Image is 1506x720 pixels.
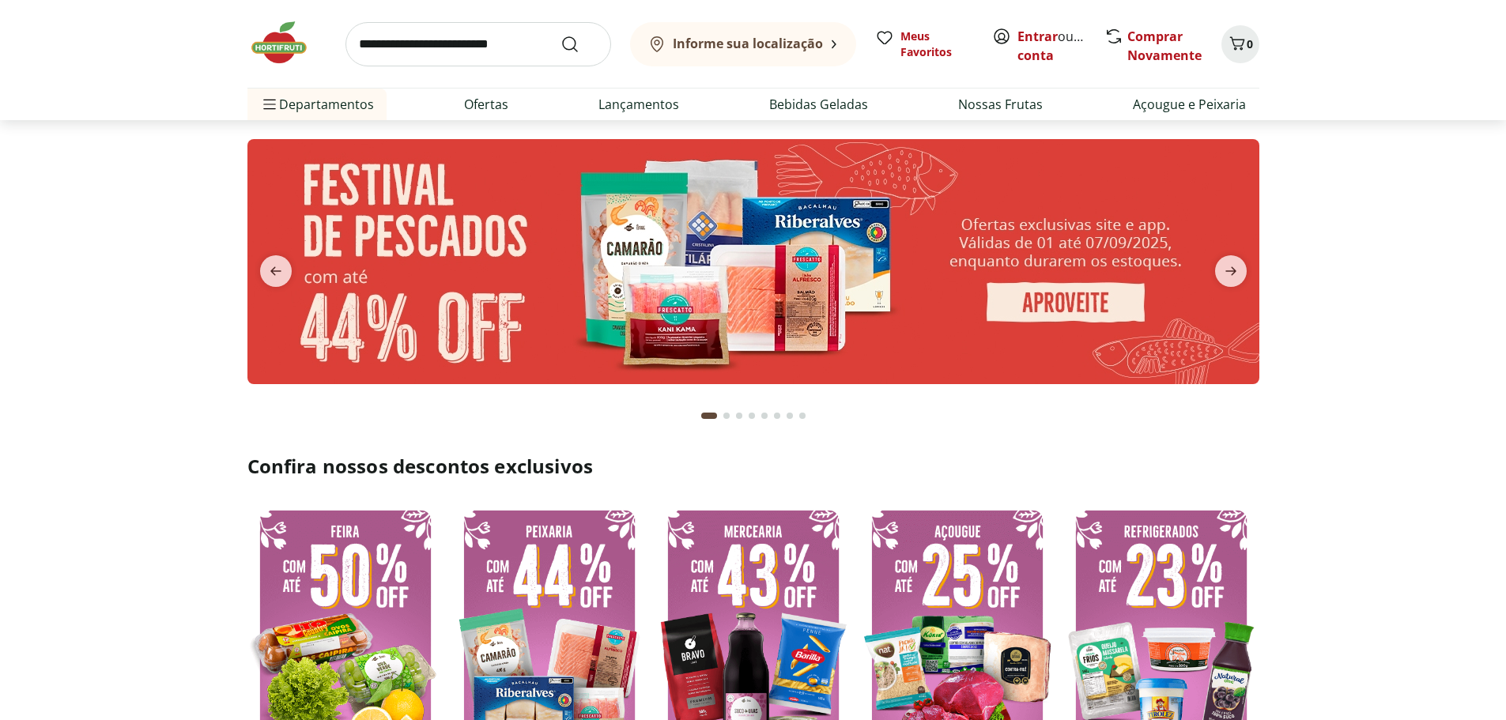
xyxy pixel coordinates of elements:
button: Go to page 7 from fs-carousel [783,397,796,435]
span: Departamentos [260,85,374,123]
span: ou [1017,27,1088,65]
button: Informe sua localização [630,22,856,66]
button: previous [247,255,304,287]
button: Go to page 4 from fs-carousel [745,397,758,435]
button: Go to page 5 from fs-carousel [758,397,771,435]
a: Ofertas [464,95,508,114]
a: Entrar [1017,28,1058,45]
button: next [1202,255,1259,287]
span: 0 [1247,36,1253,51]
button: Menu [260,85,279,123]
a: Meus Favoritos [875,28,973,60]
a: Comprar Novamente [1127,28,1202,64]
button: Current page from fs-carousel [698,397,720,435]
button: Go to page 8 from fs-carousel [796,397,809,435]
input: search [345,22,611,66]
img: pescados [247,139,1259,384]
a: Lançamentos [598,95,679,114]
button: Go to page 3 from fs-carousel [733,397,745,435]
a: Açougue e Peixaria [1133,95,1246,114]
b: Informe sua localização [673,35,823,52]
img: Hortifruti [247,19,326,66]
span: Meus Favoritos [900,28,973,60]
button: Go to page 2 from fs-carousel [720,397,733,435]
button: Go to page 6 from fs-carousel [771,397,783,435]
a: Criar conta [1017,28,1104,64]
button: Carrinho [1221,25,1259,63]
a: Bebidas Geladas [769,95,868,114]
a: Nossas Frutas [958,95,1043,114]
button: Submit Search [561,35,598,54]
h2: Confira nossos descontos exclusivos [247,454,1259,479]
